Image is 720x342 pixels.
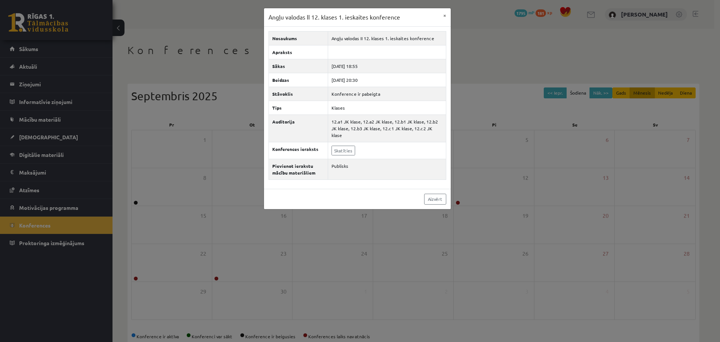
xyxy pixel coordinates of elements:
td: [DATE] 20:30 [328,73,446,87]
th: Konferences ieraksts [268,142,328,159]
th: Apraksts [268,45,328,59]
a: Skatīties [331,146,355,155]
a: Aizvērt [424,194,446,205]
th: Auditorija [268,115,328,142]
th: Pievienot ierakstu mācību materiāliem [268,159,328,179]
th: Nosaukums [268,31,328,45]
td: Klases [328,101,446,115]
td: Publisks [328,159,446,179]
td: Konference ir pabeigta [328,87,446,101]
th: Tips [268,101,328,115]
th: Stāvoklis [268,87,328,101]
td: Angļu valodas II 12. klases 1. ieskaites konference [328,31,446,45]
h3: Angļu valodas II 12. klases 1. ieskaites konference [268,13,400,22]
th: Sākas [268,59,328,73]
td: [DATE] 18:55 [328,59,446,73]
td: 12.a1 JK klase, 12.a2 JK klase, 12.b1 JK klase, 12.b2 JK klase, 12.b3 JK klase, 12.c1 JK klase, 1... [328,115,446,142]
button: × [439,8,451,23]
th: Beidzas [268,73,328,87]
